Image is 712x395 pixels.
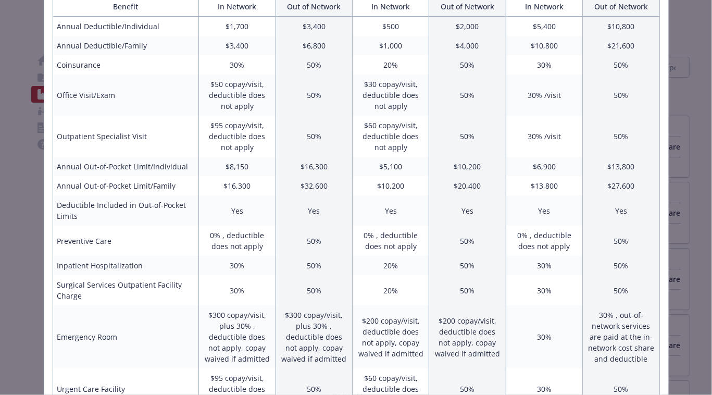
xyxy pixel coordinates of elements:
[429,226,506,256] td: 50%
[53,195,199,226] td: Deductible Included in Out-of-Pocket Limits
[353,176,429,195] td: $10,200
[276,55,352,75] td: 50%
[276,275,352,305] td: 50%
[276,305,352,368] td: $300 copay/visit, plus 30% , deductible does not apply, copay waived if admitted
[53,226,199,256] td: Preventive Care
[583,75,659,116] td: 50%
[506,275,582,305] td: 30%
[199,256,276,275] td: 30%
[353,55,429,75] td: 20%
[429,157,506,176] td: $10,200
[506,55,582,75] td: 30%
[53,75,199,116] td: Office Visit/Exam
[53,116,199,157] td: Outpatient Specialist Visit
[199,55,276,75] td: 30%
[583,195,659,226] td: Yes
[583,116,659,157] td: 50%
[276,256,352,275] td: 50%
[353,157,429,176] td: $5,100
[583,176,659,195] td: $27,600
[53,305,199,368] td: Emergency Room
[353,256,429,275] td: 20%
[199,305,276,368] td: $300 copay/visit, plus 30% , deductible does not apply, copay waived if admitted
[199,75,276,116] td: $50 copay/visit, deductible does not apply
[53,256,199,275] td: Inpatient Hospitalization
[276,36,352,55] td: $6,800
[429,75,506,116] td: 50%
[506,256,582,275] td: 30%
[506,116,582,157] td: 30% /visit
[429,17,506,36] td: $2,000
[53,55,199,75] td: Coinsurance
[353,116,429,157] td: $60 copay/visit, deductible does not apply
[276,17,352,36] td: $3,400
[53,17,199,36] td: Annual Deductible/Individual
[506,195,582,226] td: Yes
[429,256,506,275] td: 50%
[583,157,659,176] td: $13,800
[429,36,506,55] td: $4,000
[199,17,276,36] td: $1,700
[53,36,199,55] td: Annual Deductible/Family
[276,226,352,256] td: 50%
[53,157,199,176] td: Annual Out-of-Pocket Limit/Individual
[353,226,429,256] td: 0% , deductible does not apply
[353,275,429,305] td: 20%
[353,195,429,226] td: Yes
[506,305,582,368] td: 30%
[583,305,659,368] td: 30% , out-of-network services are paid at the in-network cost share and deductible
[583,17,659,36] td: $10,800
[199,157,276,176] td: $8,150
[583,275,659,305] td: 50%
[199,176,276,195] td: $16,300
[276,75,352,116] td: 50%
[429,55,506,75] td: 50%
[506,36,582,55] td: $10,800
[506,17,582,36] td: $5,400
[199,195,276,226] td: Yes
[353,36,429,55] td: $1,000
[506,157,582,176] td: $6,900
[276,176,352,195] td: $32,600
[353,17,429,36] td: $500
[353,75,429,116] td: $30 copay/visit, deductible does not apply
[199,226,276,256] td: 0% , deductible does not apply
[53,176,199,195] td: Annual Out-of-Pocket Limit/Family
[429,275,506,305] td: 50%
[276,116,352,157] td: 50%
[506,176,582,195] td: $13,800
[506,226,582,256] td: 0% , deductible does not apply
[199,116,276,157] td: $95 copay/visit, deductible does not apply
[199,36,276,55] td: $3,400
[429,195,506,226] td: Yes
[583,226,659,256] td: 50%
[583,55,659,75] td: 50%
[276,195,352,226] td: Yes
[199,275,276,305] td: 30%
[353,305,429,368] td: $200 copay/visit, deductible does not apply, copay waived if admitted
[506,75,582,116] td: 30% /visit
[583,256,659,275] td: 50%
[53,275,199,305] td: Surgical Services Outpatient Facility Charge
[276,157,352,176] td: $16,300
[429,176,506,195] td: $20,400
[429,305,506,368] td: $200 copay/visit, deductible does not apply, copay waived if admitted
[429,116,506,157] td: 50%
[583,36,659,55] td: $21,600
